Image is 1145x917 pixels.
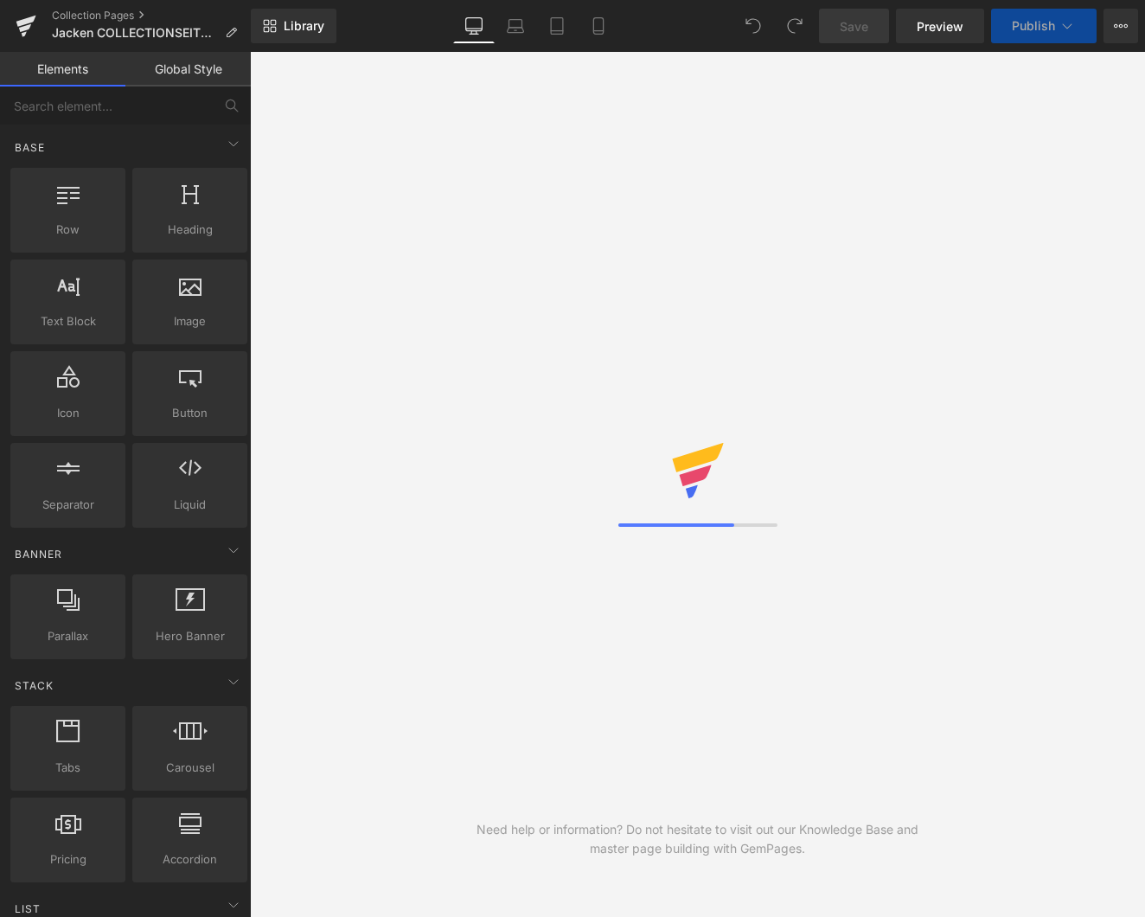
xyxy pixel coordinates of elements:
[52,26,218,40] span: Jacken COLLECTIONSEITE _ SANI DESIGNSTUDIO
[138,404,242,422] span: Button
[13,677,55,694] span: Stack
[16,496,120,514] span: Separator
[896,9,984,43] a: Preview
[138,627,242,645] span: Hero Banner
[840,17,868,35] span: Save
[495,9,536,43] a: Laptop
[777,9,812,43] button: Redo
[1103,9,1138,43] button: More
[536,9,578,43] a: Tablet
[284,18,324,34] span: Library
[453,9,495,43] a: Desktop
[16,627,120,645] span: Parallax
[138,312,242,330] span: Image
[13,901,42,917] span: List
[125,52,251,87] a: Global Style
[16,850,120,869] span: Pricing
[13,139,47,156] span: Base
[16,404,120,422] span: Icon
[138,221,242,239] span: Heading
[474,820,922,858] div: Need help or information? Do not hesitate to visit out our Knowledge Base and master page buildin...
[16,221,120,239] span: Row
[16,312,120,330] span: Text Block
[991,9,1097,43] button: Publish
[52,9,251,22] a: Collection Pages
[251,9,336,43] a: New Library
[917,17,963,35] span: Preview
[1012,19,1055,33] span: Publish
[138,759,242,777] span: Carousel
[578,9,619,43] a: Mobile
[736,9,771,43] button: Undo
[138,496,242,514] span: Liquid
[13,546,64,562] span: Banner
[16,759,120,777] span: Tabs
[138,850,242,869] span: Accordion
